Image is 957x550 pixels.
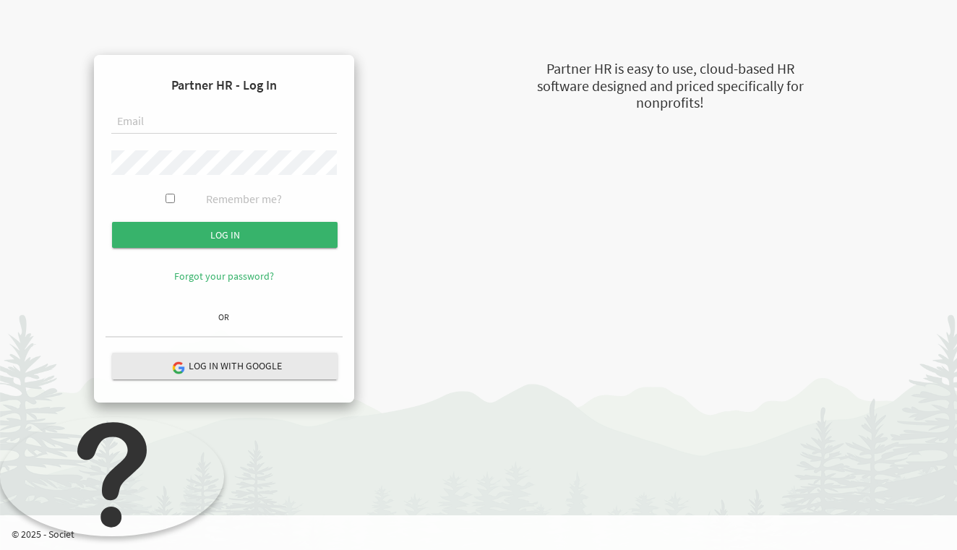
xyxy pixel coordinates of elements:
label: Remember me? [206,191,282,207]
div: Partner HR is easy to use, cloud-based HR [464,59,876,80]
h4: Partner HR - Log In [106,66,343,104]
h6: OR [106,312,343,322]
input: Email [111,110,337,134]
div: software designed and priced specifically for [464,76,876,97]
img: google-logo.png [171,361,184,374]
input: Log in [112,222,338,248]
button: Log in with Google [112,353,338,379]
div: nonprofits! [464,93,876,113]
a: Forgot your password? [174,270,274,283]
p: © 2025 - Societ [12,527,957,541]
